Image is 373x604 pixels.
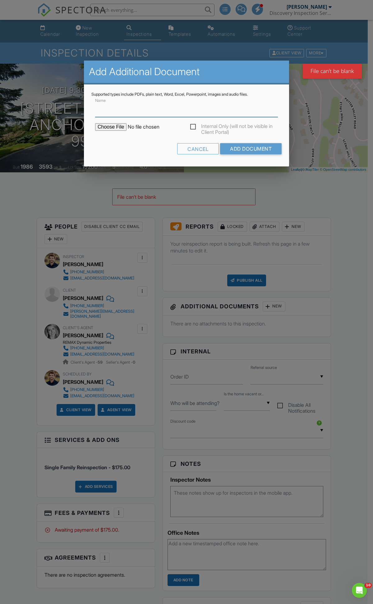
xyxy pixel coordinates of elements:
[220,143,282,154] input: Add Document
[303,64,362,79] div: File can't be blank
[91,92,282,97] div: Supported types include PDFs, plain text, Word, Excel, Powerpoint, images and audio files.
[352,583,367,598] iframe: Intercom live chat
[89,66,284,78] h2: Add Additional Document
[365,583,372,588] span: 10
[95,98,106,103] label: Name
[177,143,219,154] div: Cancel
[190,123,278,131] label: Internal Only (will not be visible in Client Portal)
